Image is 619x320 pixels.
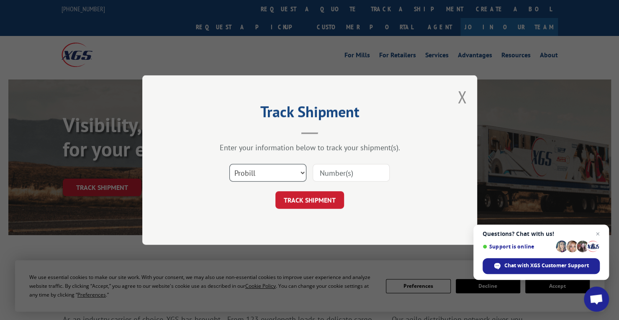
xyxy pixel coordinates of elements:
input: Number(s) [313,164,390,182]
button: TRACK SHIPMENT [275,191,344,209]
div: Chat with XGS Customer Support [483,258,600,274]
div: Enter your information below to track your shipment(s). [184,143,435,152]
span: Close chat [593,229,603,239]
button: Close modal [457,86,467,108]
span: Support is online [483,243,553,250]
h2: Track Shipment [184,106,435,122]
div: Open chat [584,287,609,312]
span: Chat with XGS Customer Support [504,262,589,269]
span: Questions? Chat with us! [483,230,600,237]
